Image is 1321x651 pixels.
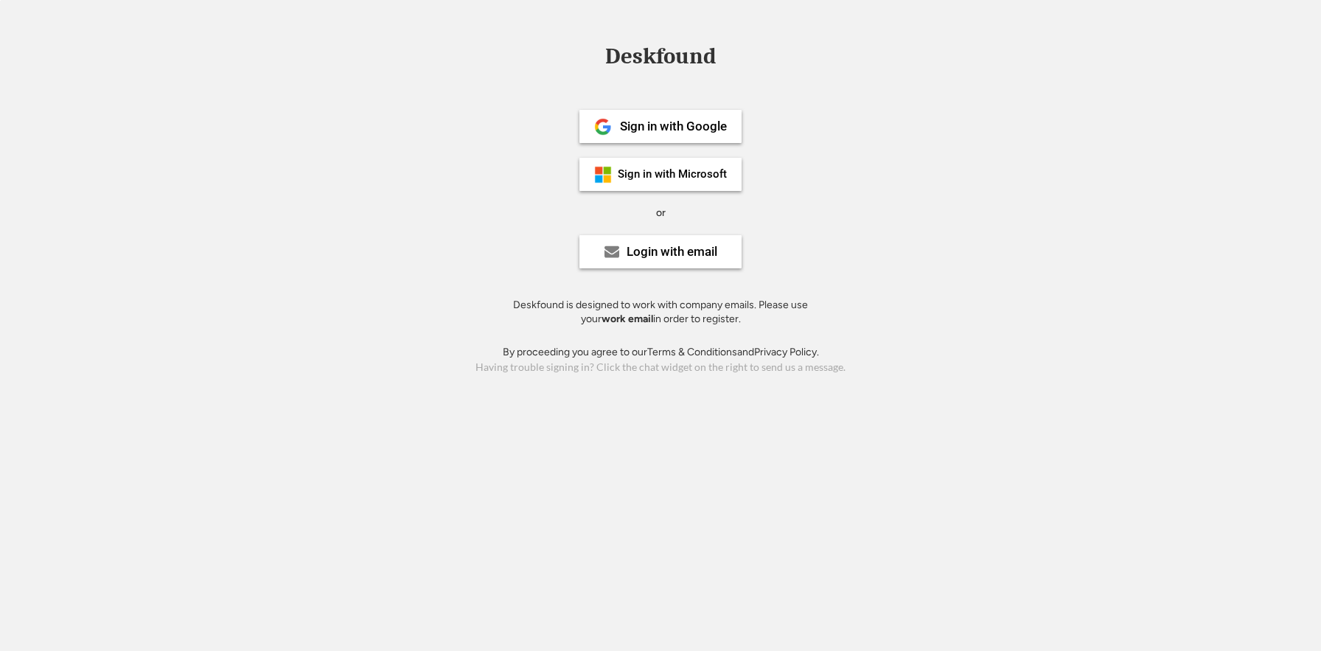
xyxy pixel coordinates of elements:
[627,246,717,258] div: Login with email
[620,120,727,133] div: Sign in with Google
[594,118,612,136] img: 1024px-Google__G__Logo.svg.png
[602,313,653,325] strong: work email
[594,166,612,184] img: ms-symbollockup_mssymbol_19.png
[754,346,819,358] a: Privacy Policy.
[503,345,819,360] div: By proceeding you agree to our and
[656,206,666,220] div: or
[618,169,727,180] div: Sign in with Microsoft
[495,298,826,327] div: Deskfound is designed to work with company emails. Please use your in order to register.
[647,346,737,358] a: Terms & Conditions
[598,45,723,68] div: Deskfound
